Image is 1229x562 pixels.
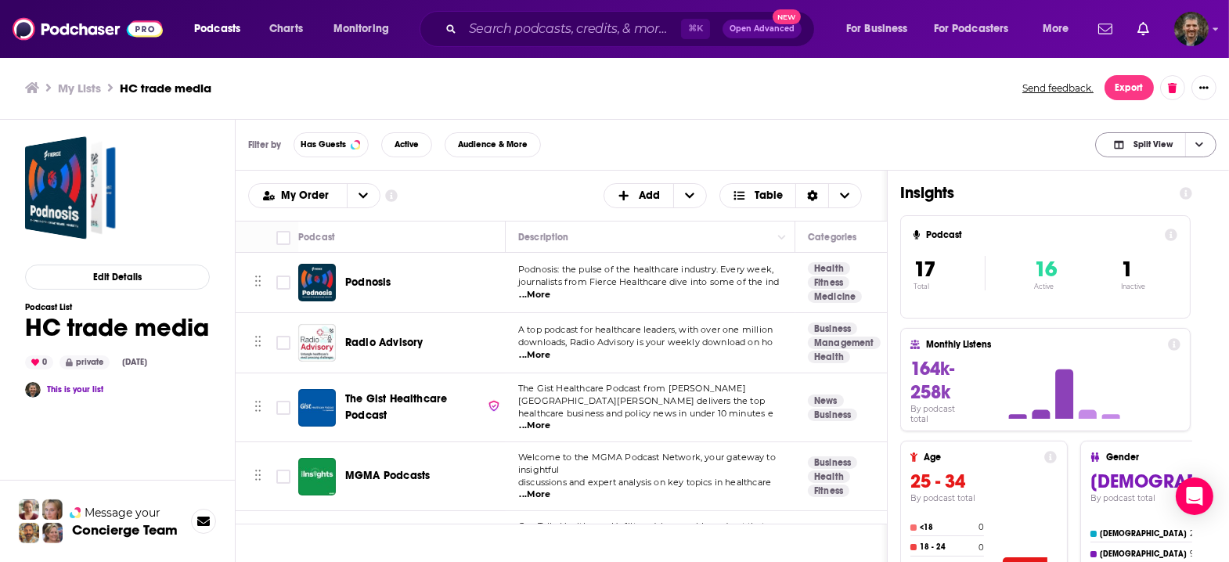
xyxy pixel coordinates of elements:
span: The Gist Healthcare Podcast from [PERSON_NAME][GEOGRAPHIC_DATA][PERSON_NAME] delivers the top [518,383,765,406]
span: Has Guests [301,140,346,149]
h2: Choose View [1095,132,1216,157]
p: Total [914,283,985,290]
h4: Monthly Listens [926,339,1161,350]
span: Podnosis: the pulse of the healthcare industry. Every week, [518,264,773,275]
h4: [DEMOGRAPHIC_DATA] [1100,549,1187,559]
span: Toggle select row [276,401,290,415]
a: Business [808,322,857,335]
a: HC trade media [25,136,128,240]
img: Jon Profile [19,523,39,543]
span: A top podcast for healthcare leaders, with over one million [518,324,773,335]
a: This is your list [47,384,103,394]
a: Show additional information [385,189,398,204]
span: discussions and expert analysis on key topics in healthcare [518,477,771,488]
a: News [808,394,844,407]
span: Toggle select row [276,470,290,484]
button: + Add [604,183,707,208]
a: Podnosis [345,275,391,290]
img: Podnosis [298,264,336,301]
img: Sydney Profile [19,499,39,520]
h3: HC trade media [120,81,211,95]
a: Charts [259,16,312,41]
span: Toggle select row [276,276,290,290]
h4: 9 [1190,549,1195,559]
span: Toggle select row [276,336,290,350]
button: Has Guests [294,132,369,157]
div: private [59,355,110,369]
button: Move [253,331,263,355]
button: Column Actions [773,228,791,247]
a: Medicine [808,290,862,303]
span: MGMA Podcasts [345,469,430,482]
button: Active [381,132,432,157]
img: Podchaser - Follow, Share and Rate Podcasts [13,14,163,44]
input: Search podcasts, credits, & more... [463,16,681,41]
h4: Podcast [926,229,1159,240]
span: Podnosis [345,276,391,289]
img: verified Badge [488,399,500,412]
button: Open AdvancedNew [723,20,802,38]
button: Edit Details [25,265,210,290]
button: open menu [323,16,409,41]
span: CareTalk: Healthcare. Unfiltered. is a weekly podcast that provides an [518,521,765,544]
div: Podcast [298,228,335,247]
span: Active [395,140,419,149]
button: open menu [249,190,347,201]
h3: 25 - 34 [910,470,1057,493]
div: Sort Direction [795,184,828,207]
div: Open Intercom Messenger [1176,477,1213,515]
span: healthcare business and policy news in under 10 minutes e [518,408,773,419]
a: Vince Galloro [25,382,41,398]
span: New [773,9,801,24]
div: Search podcasts, credits, & more... [434,11,830,47]
h2: Choose List sort [248,183,380,208]
h4: <18 [920,523,975,532]
span: The Gist Healthcare Podcast [345,392,447,421]
button: Show profile menu [1174,12,1209,46]
img: Jules Profile [42,499,63,520]
span: ...More [520,289,551,301]
button: open menu [924,16,1032,41]
button: Move [253,465,263,488]
p: Inactive [1121,283,1145,290]
img: Radio Advisory [298,324,336,362]
a: My Lists [58,81,101,95]
span: 16 [1034,256,1057,283]
a: The Gist Healthcare Podcast [298,389,336,427]
img: MGMA Podcasts [298,458,336,495]
a: Management [808,337,881,349]
button: Move [253,396,263,420]
button: Choose View [719,183,863,208]
span: 164k-258k [910,357,954,404]
button: Show More Button [1191,75,1216,100]
span: Radio Advisory [345,336,423,349]
span: Table [755,190,783,201]
button: Move [253,271,263,294]
button: open menu [183,16,261,41]
h1: Insights [900,183,1167,203]
a: Business [808,409,857,421]
a: Health [808,262,850,275]
a: Fitness [808,276,849,289]
span: Split View [1133,140,1173,149]
span: Monitoring [333,18,389,40]
span: downloads, Radio Advisory is your weekly download on ho [518,337,773,348]
a: Show notifications dropdown [1131,16,1155,42]
a: Health [808,351,850,363]
h3: Filter by [248,139,281,150]
h1: HC trade media [25,312,209,343]
button: open menu [1032,16,1089,41]
h4: By podcast total [910,493,1057,503]
h3: Podcast List [25,302,209,312]
span: Podcasts [194,18,240,40]
h4: 0 [979,542,984,553]
span: For Business [846,18,908,40]
img: User Profile [1174,12,1209,46]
